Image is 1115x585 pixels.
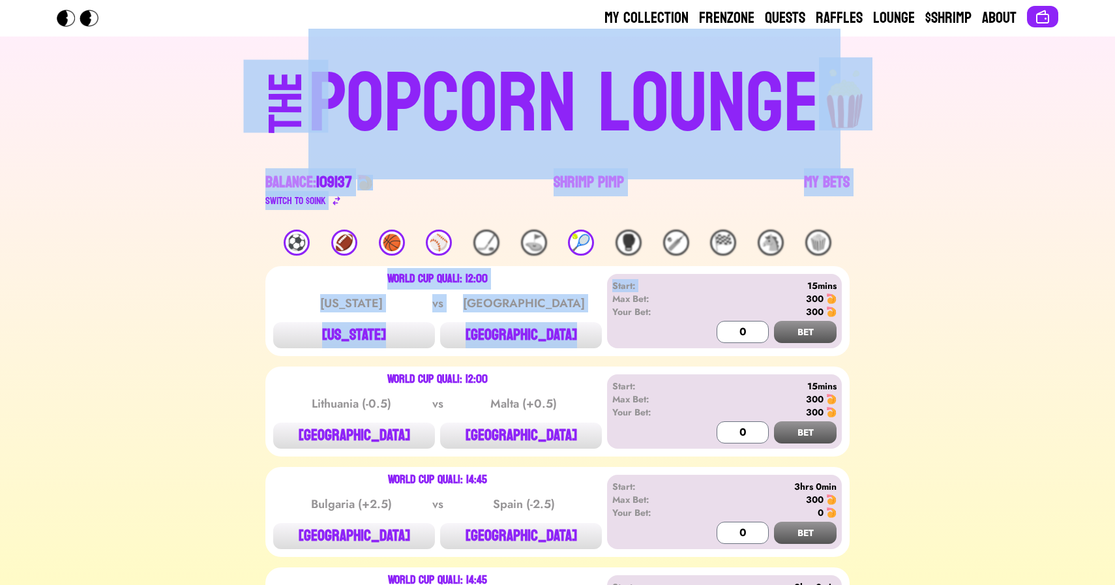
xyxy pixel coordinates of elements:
[826,293,837,304] img: 🍤
[612,292,687,305] div: Max Bet:
[458,395,589,413] div: Malta (+0.5)
[612,393,687,406] div: Max Bet:
[458,495,589,513] div: Spain (-2.5)
[430,395,446,413] div: vs
[440,523,602,549] button: [GEOGRAPHIC_DATA]
[357,175,373,190] img: 🍤
[816,8,863,29] a: Raffles
[430,294,446,312] div: vs
[612,506,687,519] div: Your Bet:
[616,230,642,256] div: 🥊
[806,305,824,318] div: 300
[612,305,687,318] div: Your Bet:
[156,57,959,146] a: THEPOPCORN LOUNGEpopcorn
[1035,9,1050,25] img: Connect wallet
[286,294,417,312] div: [US_STATE]
[265,172,352,193] div: Balance:
[286,495,417,513] div: Bulgaria (+2.5)
[612,480,687,493] div: Start:
[286,395,417,413] div: Lithuania (-0.5)
[804,172,850,209] a: My Bets
[440,423,602,449] button: [GEOGRAPHIC_DATA]
[57,10,109,27] img: Popcorn
[387,374,488,385] div: World Cup Quali: 12:00
[826,394,837,404] img: 🍤
[284,230,310,256] div: ⚽️
[316,168,352,196] span: 109137
[426,230,452,256] div: ⚾️
[765,8,805,29] a: Quests
[774,522,837,544] button: BET
[612,279,687,292] div: Start:
[263,72,310,159] div: THE
[826,494,837,505] img: 🍤
[826,307,837,317] img: 🍤
[806,292,824,305] div: 300
[687,279,837,292] div: 15mins
[612,406,687,419] div: Your Bet:
[388,475,487,485] div: World Cup Quali: 14:45
[554,172,624,209] a: Shrimp Pimp
[806,393,824,406] div: 300
[826,507,837,518] img: 🍤
[805,230,831,256] div: 🍿
[379,230,405,256] div: 🏀
[806,406,824,419] div: 300
[387,274,488,284] div: World Cup Quali: 12:00
[826,407,837,417] img: 🍤
[430,495,446,513] div: vs
[710,230,736,256] div: 🏁
[521,230,547,256] div: ⛳️
[925,8,972,29] a: $Shrimp
[873,8,915,29] a: Lounge
[663,230,689,256] div: 🏏
[699,8,754,29] a: Frenzone
[687,380,837,393] div: 15mins
[308,63,819,146] div: POPCORN LOUNGE
[982,8,1017,29] a: About
[774,421,837,443] button: BET
[806,493,824,506] div: 300
[612,493,687,506] div: Max Bet:
[819,57,872,130] img: popcorn
[687,480,837,493] div: 3hrs 0min
[273,322,435,348] button: [US_STATE]
[604,8,689,29] a: My Collection
[458,294,589,312] div: [GEOGRAPHIC_DATA]
[273,523,435,549] button: [GEOGRAPHIC_DATA]
[331,230,357,256] div: 🏈
[774,321,837,343] button: BET
[265,193,326,209] div: Switch to $ OINK
[473,230,499,256] div: 🏒
[440,322,602,348] button: [GEOGRAPHIC_DATA]
[568,230,594,256] div: 🎾
[273,423,435,449] button: [GEOGRAPHIC_DATA]
[758,230,784,256] div: 🐴
[612,380,687,393] div: Start:
[818,506,824,519] div: 0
